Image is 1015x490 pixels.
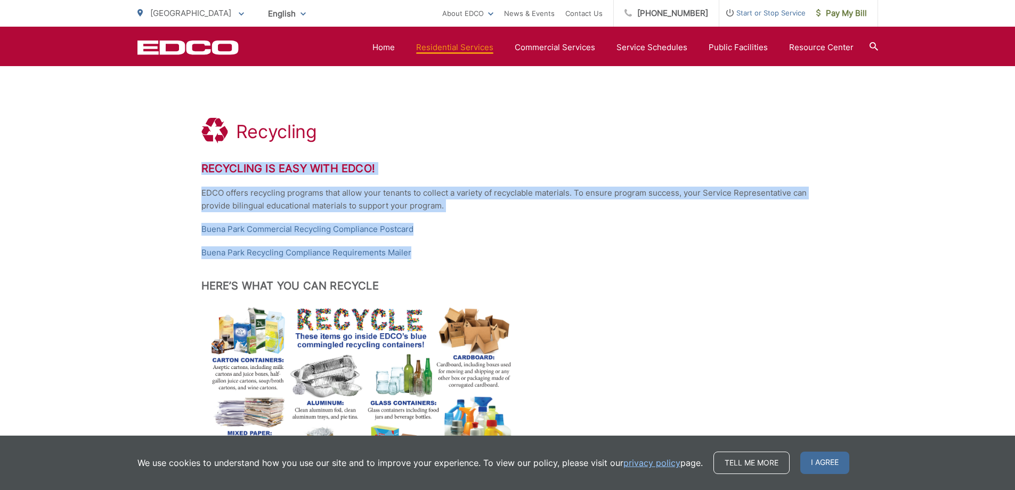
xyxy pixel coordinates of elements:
[616,41,687,54] a: Service Schedules
[565,7,603,20] a: Contact Us
[623,456,680,469] a: privacy policy
[713,452,790,474] a: Tell me more
[789,41,854,54] a: Resource Center
[800,452,849,474] span: I agree
[816,7,867,20] span: Pay My Bill
[260,4,314,23] span: English
[201,246,411,259] a: Buena Park Recycling Compliance Requirements Mailer
[150,8,231,18] span: [GEOGRAPHIC_DATA]
[137,456,703,469] p: We use cookies to understand how you use our site and to improve your experience. To view our pol...
[201,223,413,236] a: Buena Park Commercial Recycling Compliance Postcard
[201,187,814,212] p: EDCO offers recycling programs that allow your tenants to collect a variety of recyclable materia...
[137,40,239,55] a: EDCD logo. Return to the homepage.
[416,41,493,54] a: Residential Services
[442,7,493,20] a: About EDCO
[236,121,317,142] h1: Recycling
[372,41,395,54] a: Home
[201,162,376,175] strong: Recycling is Easy with EDCO!
[201,279,814,292] h2: Here’s What You Can Recycle
[709,41,768,54] a: Public Facilities
[504,7,555,20] a: News & Events
[515,41,595,54] a: Commercial Services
